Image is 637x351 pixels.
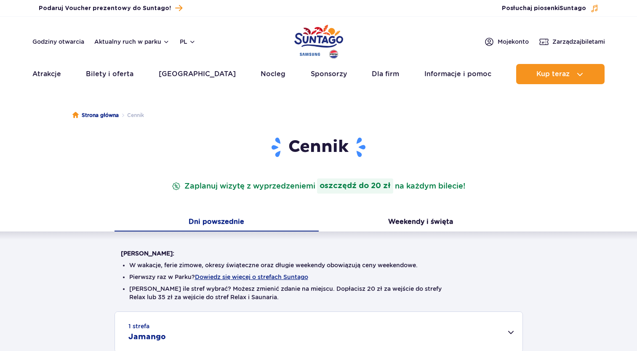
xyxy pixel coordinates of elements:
[317,178,393,194] strong: oszczędź do 20 zł
[115,214,319,231] button: Dni powszednie
[319,214,523,231] button: Weekendy i święta
[129,261,508,269] li: W wakacje, ferie zimowe, okresy świąteczne oraz długie weekendy obowiązują ceny weekendowe.
[39,3,182,14] a: Podaruj Voucher prezentowy do Suntago!
[128,322,149,330] small: 1 strefa
[128,332,166,342] h2: Jamango
[311,64,347,84] a: Sponsorzy
[502,4,599,13] button: Posłuchaj piosenkiSuntago
[180,37,196,46] button: pl
[94,38,170,45] button: Aktualny ruch w parku
[119,111,144,120] li: Cennik
[159,64,236,84] a: [GEOGRAPHIC_DATA]
[424,64,491,84] a: Informacje i pomoc
[552,37,605,46] span: Zarządzaj biletami
[32,64,61,84] a: Atrakcje
[121,136,517,158] h1: Cennik
[86,64,133,84] a: Bilety i oferta
[72,111,119,120] a: Strona główna
[261,64,285,84] a: Nocleg
[536,70,570,78] span: Kup teraz
[121,250,174,257] strong: [PERSON_NAME]:
[502,4,586,13] span: Posłuchaj piosenki
[129,273,508,281] li: Pierwszy raz w Parku?
[484,37,529,47] a: Mojekonto
[170,178,467,194] p: Zaplanuj wizytę z wyprzedzeniem na każdym bilecie!
[539,37,605,47] a: Zarządzajbiletami
[372,64,399,84] a: Dla firm
[294,21,343,60] a: Park of Poland
[129,285,508,301] li: [PERSON_NAME] ile stref wybrać? Możesz zmienić zdanie na miejscu. Dopłacisz 20 zł za wejście do s...
[39,4,171,13] span: Podaruj Voucher prezentowy do Suntago!
[32,37,84,46] a: Godziny otwarcia
[560,5,586,11] span: Suntago
[516,64,605,84] button: Kup teraz
[498,37,529,46] span: Moje konto
[195,274,308,280] button: Dowiedz się więcej o strefach Suntago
